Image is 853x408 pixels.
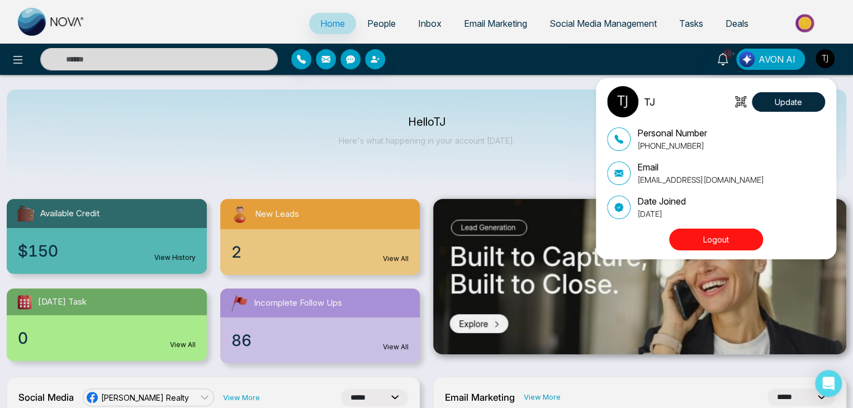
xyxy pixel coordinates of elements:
[637,160,764,174] p: Email
[644,94,655,110] p: TJ
[637,126,707,140] p: Personal Number
[752,92,825,112] button: Update
[637,140,707,151] p: [PHONE_NUMBER]
[637,194,686,208] p: Date Joined
[669,229,763,250] button: Logout
[637,174,764,186] p: [EMAIL_ADDRESS][DOMAIN_NAME]
[815,370,842,397] div: Open Intercom Messenger
[637,208,686,220] p: [DATE]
